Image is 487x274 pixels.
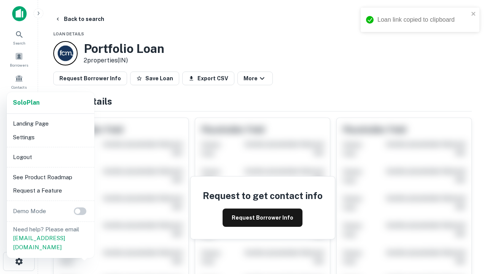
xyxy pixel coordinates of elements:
button: close [471,11,476,18]
li: Logout [10,150,91,164]
p: Need help? Please email [13,225,88,252]
a: SoloPlan [13,98,40,107]
div: Loan link copied to clipboard [377,15,469,24]
li: Settings [10,131,91,144]
p: Demo Mode [10,207,49,216]
li: See Product Roadmap [10,170,91,184]
iframe: Chat Widget [449,189,487,225]
strong: Solo Plan [13,99,40,106]
li: Landing Page [10,117,91,131]
li: Request a Feature [10,184,91,198]
a: [EMAIL_ADDRESS][DOMAIN_NAME] [13,235,65,250]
